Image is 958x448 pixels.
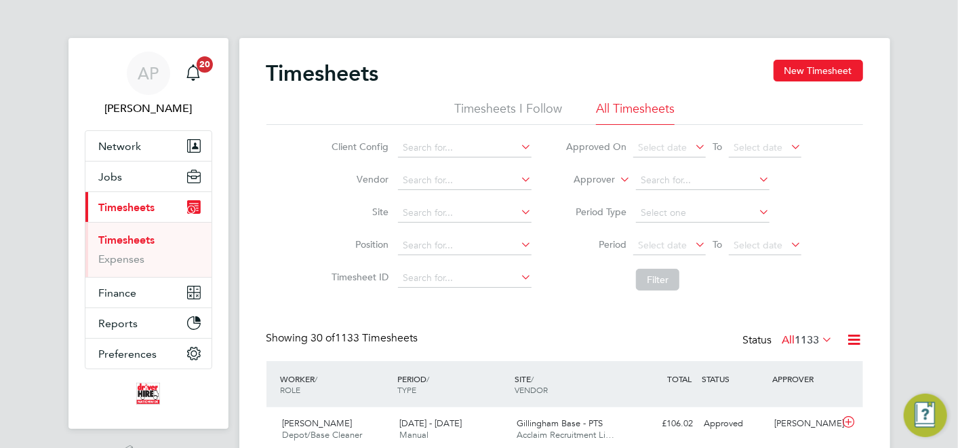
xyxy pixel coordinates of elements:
span: Manual [399,429,428,441]
span: To [708,236,726,253]
div: Status [743,331,836,350]
button: Preferences [85,339,212,369]
button: Finance [85,278,212,307]
label: Position [327,238,388,250]
span: 1133 [795,333,820,347]
button: Reports [85,308,212,338]
button: Engage Resource Center [904,394,947,437]
button: Network [85,131,212,161]
span: [PERSON_NAME] [283,417,353,429]
span: 20 [197,56,213,73]
div: SITE [511,367,628,402]
span: ROLE [281,384,301,395]
span: Select date [638,239,687,251]
label: Vendor [327,173,388,185]
label: Timesheet ID [327,271,388,283]
nav: Main navigation [68,38,228,429]
button: Jobs [85,162,212,191]
div: PERIOD [394,367,511,402]
input: Search for... [398,138,532,157]
div: Timesheets [85,222,212,277]
div: Showing [266,331,421,346]
li: Timesheets I Follow [454,100,562,125]
h2: Timesheets [266,60,379,87]
div: £106.02 [628,413,699,435]
span: Andrew Padgett [85,100,212,117]
span: Select date [734,141,782,153]
a: AP[PERSON_NAME] [85,52,212,117]
span: Network [99,140,142,153]
span: To [708,138,726,155]
img: acclaim-logo-retina.png [136,383,161,405]
span: 1133 Timesheets [311,331,418,345]
a: Expenses [99,253,145,265]
span: / [315,373,318,384]
div: STATUS [699,367,770,391]
button: New Timesheet [774,60,863,81]
span: Finance [99,286,137,299]
label: Approved On [565,141,626,153]
span: [DATE] - [DATE] [399,417,462,429]
div: Approved [699,413,770,435]
span: Jobs [99,170,123,183]
span: Acclaim Recruitment Li… [517,429,614,441]
span: Timesheets [99,201,155,214]
label: Period Type [565,206,626,218]
li: All Timesheets [596,100,675,125]
span: / [531,373,534,384]
span: Select date [734,239,782,251]
span: / [426,373,429,384]
span: Gillingham Base - PTS [517,417,603,429]
a: Go to home page [85,383,212,405]
span: Select date [638,141,687,153]
span: VENDOR [515,384,548,395]
a: 20 [180,52,207,95]
input: Search for... [636,171,770,190]
label: All [782,333,833,347]
span: TYPE [397,384,416,395]
a: Timesheets [99,234,155,246]
button: Filter [636,269,679,291]
label: Site [327,206,388,218]
span: Preferences [99,348,157,360]
input: Search for... [398,204,532,223]
input: Search for... [398,269,532,288]
span: Depot/Base Cleaner [283,429,363,441]
input: Search for... [398,236,532,255]
label: Approver [554,173,615,187]
div: WORKER [277,367,395,402]
span: AP [138,64,159,82]
span: 30 of [311,331,336,345]
input: Search for... [398,171,532,190]
label: Period [565,238,626,250]
button: Timesheets [85,192,212,222]
div: APPROVER [769,367,839,391]
input: Select one [636,204,770,223]
div: [PERSON_NAME] [769,413,839,435]
span: TOTAL [668,373,692,384]
label: Client Config [327,141,388,153]
span: Reports [99,317,138,330]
